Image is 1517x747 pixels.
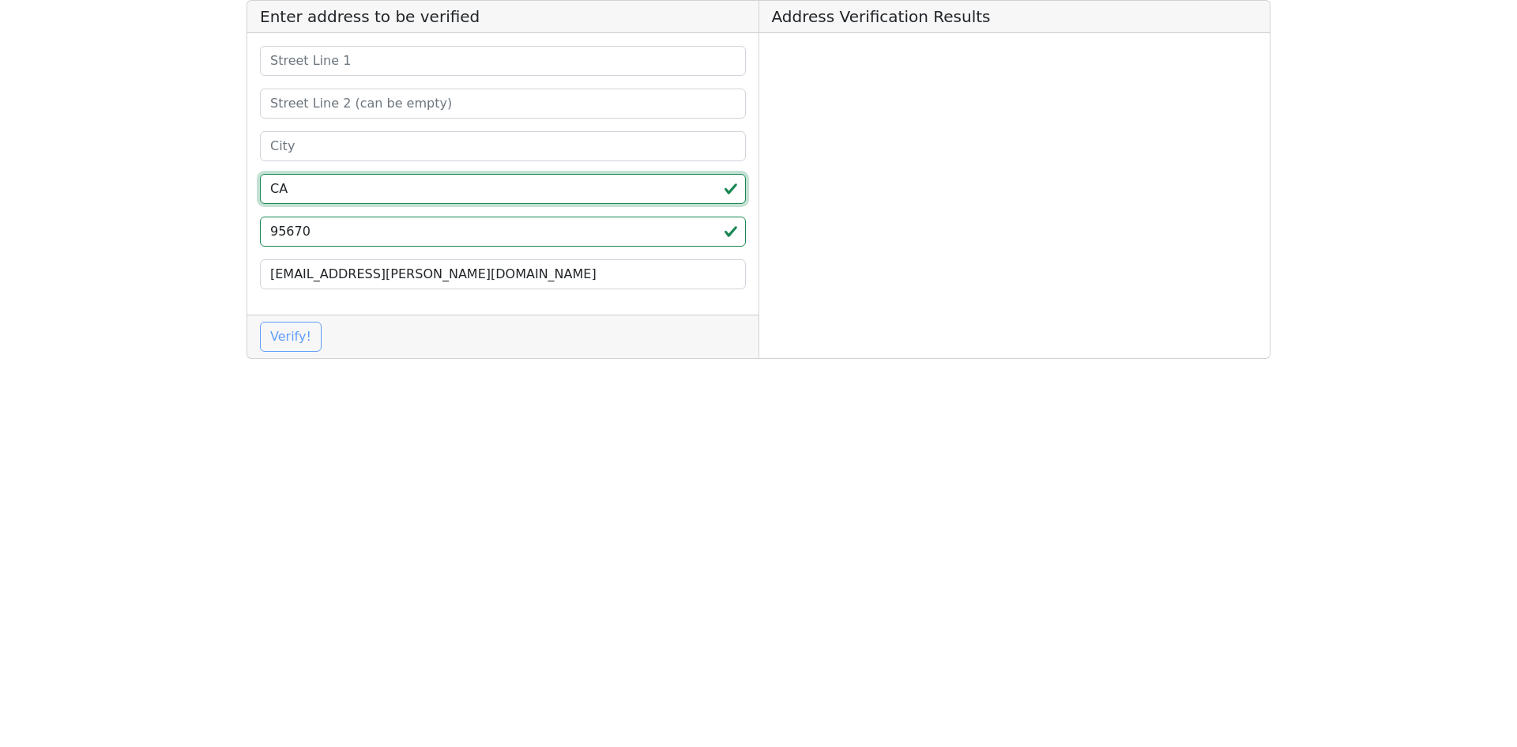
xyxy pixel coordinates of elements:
input: Street Line 2 (can be empty) [260,89,746,119]
input: City [260,131,746,161]
h5: Enter address to be verified [247,1,758,33]
h5: Address Verification Results [759,1,1270,33]
input: Your Email [260,259,746,289]
input: 2-Letter State [260,174,746,204]
input: Street Line 1 [260,46,746,76]
input: ZIP code 5 or 5+4 [260,217,746,247]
